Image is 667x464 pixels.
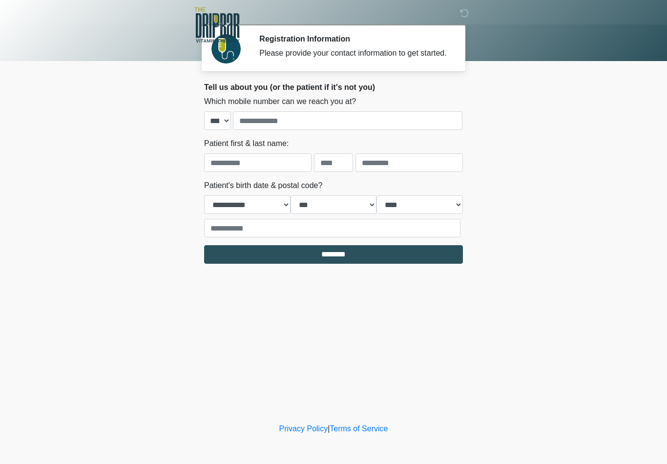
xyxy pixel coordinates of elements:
[204,96,356,107] label: Which mobile number can we reach you at?
[330,424,388,433] a: Terms of Service
[259,47,448,59] div: Please provide your contact information to get started.
[279,424,328,433] a: Privacy Policy
[194,7,240,42] img: The DRIPBaR - Lubbock Logo
[204,138,289,149] label: Patient first & last name:
[204,83,463,92] h2: Tell us about you (or the patient if it's not you)
[328,424,330,433] a: |
[204,180,322,191] label: Patient's birth date & postal code?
